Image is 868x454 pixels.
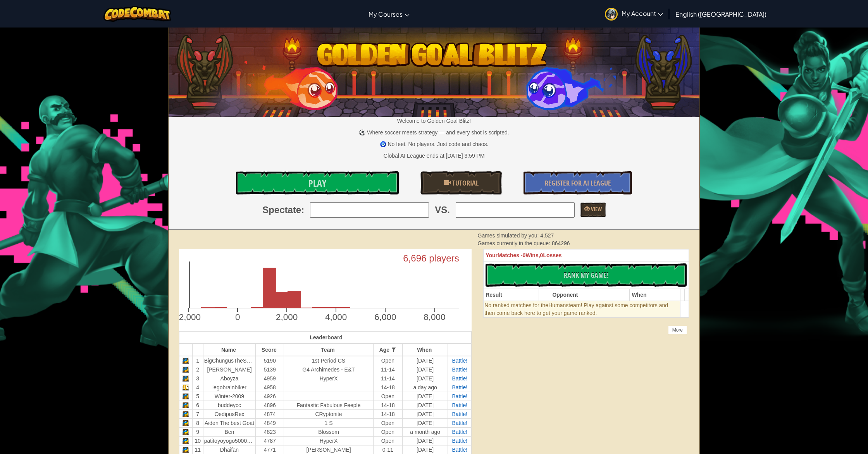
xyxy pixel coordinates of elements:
td: 5190 [256,356,284,365]
span: Rank My Game! [564,270,609,280]
td: 14-18 [373,401,402,409]
a: Battle! [452,447,467,453]
a: Battle! [452,375,467,382]
td: [DATE] [402,409,448,418]
td: 1 [192,356,203,365]
th: When [630,289,680,301]
text: 0 [235,312,240,322]
a: Register for AI League [524,171,632,194]
td: CRyptonite [284,409,374,418]
p: ⚽ Where soccer meets strategy — and every shot is scripted. [169,129,699,136]
td: 4959 [256,374,284,383]
td: 11-14 [373,365,402,374]
td: 2 [192,365,203,374]
td: a day ago [402,383,448,392]
span: team! Play against some competitors and then come back here to get your game ranked. [484,302,668,316]
td: 4771 [256,445,284,454]
td: 5 [192,392,203,401]
a: Battle! [452,358,467,364]
td: legobrainbiker [203,383,256,392]
td: [DATE] [402,445,448,454]
td: [DATE] [402,436,448,445]
th: Name [203,344,256,356]
span: Leaderboard [310,334,343,340]
th: Result [484,289,539,301]
span: VS. [435,203,450,217]
span: Matches - [498,252,523,258]
span: Games simulated by you: [478,232,541,239]
td: 4874 [256,409,284,418]
span: 4,527 [540,232,554,239]
td: Blossom [284,427,374,436]
td: Fantastic Fabulous Feeple [284,401,374,409]
th: Opponent [550,289,630,301]
td: 14-18 [373,409,402,418]
td: a month ago [402,427,448,436]
td: Dhaifan [203,445,256,454]
td: 11-14 [373,374,402,383]
td: 11 [192,445,203,454]
td: 1 S [284,418,374,427]
td: [DATE] [402,356,448,365]
span: Play [308,177,326,189]
a: My Account [601,2,667,26]
img: Golden Goal [169,24,699,117]
td: [DATE] [402,392,448,401]
span: Tutorial [451,178,479,188]
div: Global AI League ends at [DATE] 3:59 PM [383,152,484,160]
a: My Courses [365,3,413,24]
span: No ranked matches for the [484,302,548,308]
td: Ben [203,427,256,436]
span: View [590,205,602,213]
text: 4,000 [325,312,347,322]
td: HyperX [284,374,374,383]
span: Spectate [262,203,301,217]
a: Battle! [452,366,467,373]
span: Register for AI League [545,178,611,188]
span: Battle! [452,393,467,399]
td: 9 [192,427,203,436]
td: 10 [192,436,203,445]
td: 4787 [256,436,284,445]
th: 0 0 [484,249,689,261]
a: Battle! [452,384,467,390]
td: [DATE] [402,418,448,427]
td: 0-11 [373,445,402,454]
a: English ([GEOGRAPHIC_DATA]) [672,3,770,24]
td: Open [373,436,402,445]
span: Battle! [452,438,467,444]
span: Losses [543,252,561,258]
td: Humans [484,301,680,318]
td: 3 [192,374,203,383]
span: 864296 [552,240,570,246]
td: 5139 [256,365,284,374]
td: Open [373,392,402,401]
a: Battle! [452,411,467,417]
a: Battle! [452,429,467,435]
td: OedipusRex [203,409,256,418]
td: 4926 [256,392,284,401]
td: Open [373,427,402,436]
td: [PERSON_NAME] [203,365,256,374]
span: Wins, [525,252,540,258]
td: 14-18 [373,383,402,392]
td: Aboyza [203,374,256,383]
span: Games currently in the queue: [478,240,552,246]
td: 4849 [256,418,284,427]
td: patitoyoyogo5000+gplus [203,436,256,445]
td: buddeycc [203,401,256,409]
td: 4958 [256,383,284,392]
text: 8,000 [424,312,445,322]
th: Age [373,344,402,356]
img: avatar [605,8,618,21]
a: Battle! [452,420,467,426]
td: 7 [192,409,203,418]
text: 6,000 [374,312,396,322]
td: [DATE] [402,401,448,409]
